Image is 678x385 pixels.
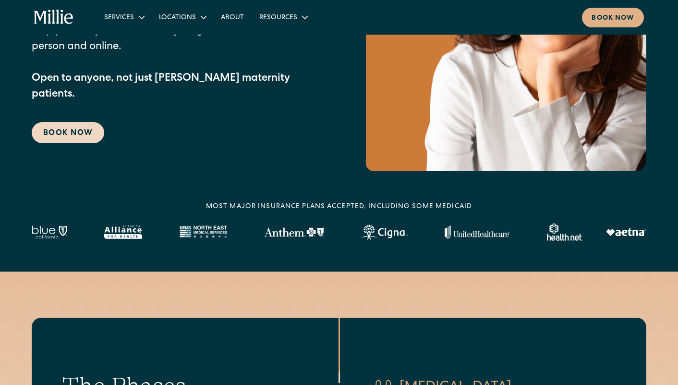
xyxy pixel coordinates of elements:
[32,122,104,143] a: Book Now
[34,10,74,25] a: home
[582,8,644,27] a: Book now
[32,8,327,103] p: Comprehensive [MEDICAL_DATA] and menopause care, to help you feel your best in every stage of lif...
[264,227,324,237] img: Anthem Logo
[151,9,213,25] div: Locations
[606,228,646,236] img: Aetna logo
[32,74,290,100] strong: Open to anyone, not just [PERSON_NAME] maternity patients.
[252,9,315,25] div: Resources
[104,13,134,23] div: Services
[259,13,297,23] div: Resources
[213,9,252,25] a: About
[104,225,142,239] img: Alameda Alliance logo
[32,225,67,239] img: Blue California logo
[179,225,227,239] img: North East Medical Services logo
[97,9,151,25] div: Services
[159,13,196,23] div: Locations
[547,224,583,241] img: Healthnet logo
[206,202,472,212] div: MOST MAJOR INSURANCE PLANS ACCEPTED, INCLUDING some MEDICAID
[445,225,510,239] img: United Healthcare logo
[592,13,634,24] div: Book now
[361,224,408,240] img: Cigna logo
